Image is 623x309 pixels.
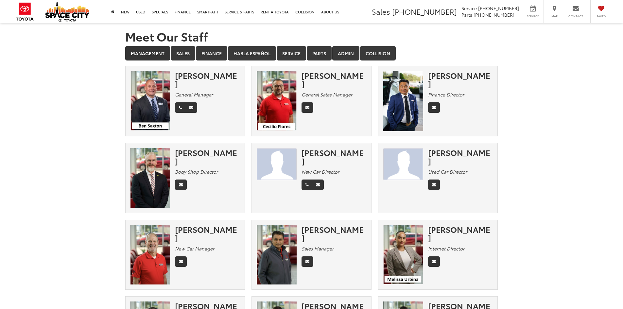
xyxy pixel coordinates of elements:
[383,225,423,284] img: Melissa Urbina
[307,46,332,60] a: Parts
[372,6,390,17] span: Sales
[428,102,440,113] a: Email
[45,1,89,22] img: Space City Toyota
[302,91,352,98] em: General Sales Manager
[125,30,498,43] h1: Meet Our Staff
[125,46,498,61] div: Department Tabs
[594,14,608,18] span: Saved
[175,256,187,267] a: Email
[526,14,540,18] span: Service
[302,225,366,242] div: [PERSON_NAME]
[175,91,213,98] em: General Manager
[130,225,170,285] img: David Hardy
[428,168,467,175] em: Used Car Director
[428,148,493,165] div: [PERSON_NAME]
[175,71,240,88] div: [PERSON_NAME]
[568,14,583,18] span: Contact
[428,180,440,190] a: Email
[428,91,464,98] em: Finance Director
[478,5,519,11] span: [PHONE_NUMBER]
[428,71,493,88] div: [PERSON_NAME]
[461,5,477,11] span: Service
[196,46,227,60] a: Finance
[175,168,218,175] em: Body Shop Director
[461,11,472,18] span: Parts
[171,46,195,60] a: Sales
[302,102,313,113] a: Email
[428,256,440,267] a: Email
[175,225,240,242] div: [PERSON_NAME]
[383,148,423,180] img: Marco Compean
[185,102,197,113] a: Email
[547,14,562,18] span: Map
[130,148,170,208] img: Sean Patterson
[302,245,334,252] em: Sales Manager
[302,71,366,88] div: [PERSON_NAME]
[428,245,464,252] em: Internet Director
[175,245,214,252] em: New Car Manager
[130,71,170,131] img: Ben Saxton
[175,148,240,165] div: [PERSON_NAME]
[302,180,312,190] a: Phone
[228,46,276,60] a: Habla Español
[175,180,187,190] a: Email
[302,168,339,175] em: New Car Director
[257,225,297,285] img: Oz Ali
[474,11,514,18] span: [PHONE_NUMBER]
[302,148,366,165] div: [PERSON_NAME]
[392,6,457,17] span: [PHONE_NUMBER]
[257,148,297,180] img: JAMES TAYLOR
[175,102,186,113] a: Phone
[277,46,306,60] a: Service
[302,256,313,267] a: Email
[312,180,324,190] a: Email
[332,46,359,60] a: Admin
[428,225,493,242] div: [PERSON_NAME]
[383,71,423,131] img: Nam Pham
[360,46,396,60] a: Collision
[257,71,297,131] img: Cecilio Flores
[125,46,170,60] a: Management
